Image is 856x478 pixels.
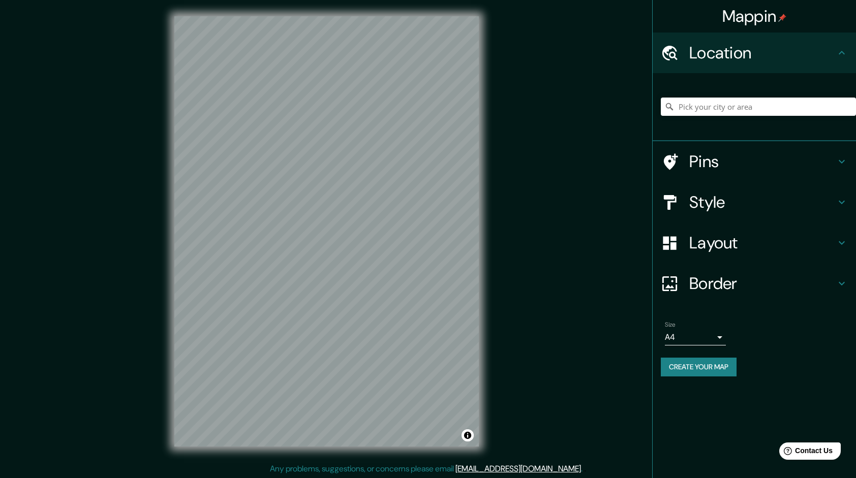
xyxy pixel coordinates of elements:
canvas: Map [174,16,479,447]
button: Toggle attribution [462,429,474,441]
h4: Style [689,192,836,212]
div: Layout [653,222,856,263]
h4: Layout [689,233,836,253]
button: Create your map [661,358,737,376]
a: [EMAIL_ADDRESS][DOMAIN_NAME] [455,463,581,474]
div: Location [653,33,856,73]
img: pin-icon.png [778,14,786,22]
p: Any problems, suggestions, or concerns please email . [270,463,583,475]
h4: Mappin [722,6,787,26]
div: A4 [665,329,726,345]
div: Border [653,263,856,304]
div: . [584,463,586,475]
div: . [583,463,584,475]
label: Size [665,321,676,329]
iframe: Help widget launcher [766,438,845,467]
h4: Border [689,273,836,294]
input: Pick your city or area [661,98,856,116]
div: Style [653,182,856,222]
div: Pins [653,141,856,182]
h4: Pins [689,151,836,172]
h4: Location [689,43,836,63]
